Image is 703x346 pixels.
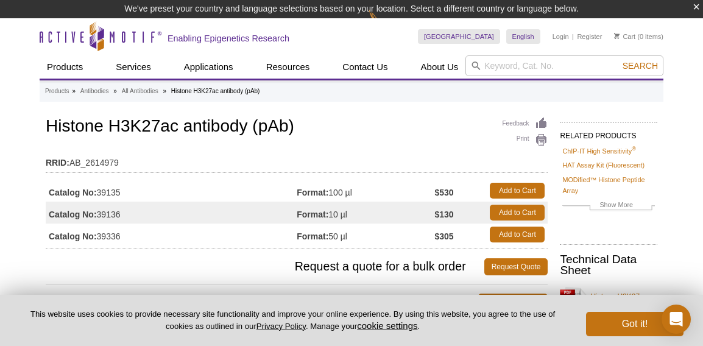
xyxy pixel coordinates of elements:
p: This website uses cookies to provide necessary site functionality and improve your online experie... [19,309,566,332]
button: cookie settings [357,320,417,331]
a: HAT Assay Kit (Fluorescent) [562,160,645,171]
img: Change Here [369,9,401,38]
a: Submit a Review [478,294,548,311]
a: Register [577,32,602,41]
h2: Technical Data Sheet [560,254,657,276]
a: Products [45,86,69,97]
input: Keyword, Cat. No. [465,55,663,76]
li: (0 items) [614,29,663,44]
strong: $530 [434,187,453,198]
a: Add to Cart [490,227,545,242]
td: 39336 [46,224,297,245]
span: Search [623,61,658,71]
td: 50 µl [297,224,434,245]
li: » [72,88,76,94]
div: Open Intercom Messenger [662,305,691,334]
button: Search [619,60,662,71]
a: Privacy Policy [256,322,306,331]
td: 100 µl [297,180,434,202]
li: » [113,88,117,94]
a: Show More [562,199,655,213]
a: Cart [614,32,635,41]
strong: Format: [297,231,328,242]
a: Resources [259,55,317,79]
a: About Us [414,55,466,79]
a: Histone H3K27ac antibody (pAb) [560,284,657,320]
a: All Antibodies [122,86,158,97]
td: 10 µl [297,202,434,224]
a: Products [40,55,90,79]
a: Applications [177,55,241,79]
strong: Format: [297,187,328,198]
li: » [163,88,166,94]
a: MODified™ Histone Peptide Array [562,174,655,196]
strong: Catalog No: [49,209,97,220]
li: | [572,29,574,44]
li: Histone H3K27ac antibody (pAb) [171,88,260,94]
td: 39136 [46,202,297,224]
span: Product Review [46,294,478,311]
a: Print [502,133,548,147]
a: Add to Cart [490,205,545,221]
strong: $130 [434,209,453,220]
a: [GEOGRAPHIC_DATA] [418,29,500,44]
td: AB_2614979 [46,150,548,169]
h1: Histone H3K27ac antibody (pAb) [46,117,548,138]
img: Your Cart [614,33,620,39]
strong: Catalog No: [49,187,97,198]
a: ChIP-IT High Sensitivity® [562,146,635,157]
a: Services [108,55,158,79]
a: Antibodies [80,86,109,97]
sup: ® [632,146,636,152]
h2: RELATED PRODUCTS [560,122,657,144]
strong: Format: [297,209,328,220]
h2: Enabling Epigenetics Research [168,33,289,44]
a: Add to Cart [490,183,545,199]
a: Request Quote [484,258,548,275]
strong: Catalog No: [49,231,97,242]
a: Feedback [502,117,548,130]
strong: RRID: [46,157,69,168]
strong: $305 [434,231,453,242]
a: English [506,29,540,44]
a: Contact Us [335,55,395,79]
button: Got it! [586,312,684,336]
td: 39135 [46,180,297,202]
span: Request a quote for a bulk order [46,258,484,275]
a: Login [553,32,569,41]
